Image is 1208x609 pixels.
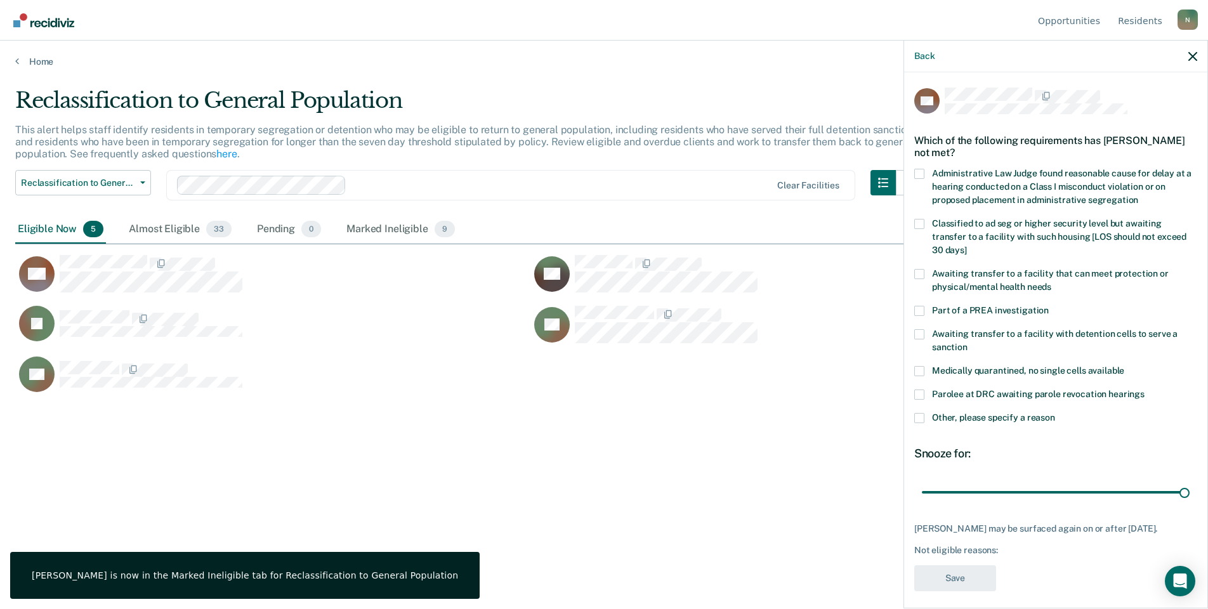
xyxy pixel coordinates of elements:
span: Administrative Law Judge found reasonable cause for delay at a hearing conducted on a Class I mis... [932,168,1192,205]
div: Not eligible reasons: [914,545,1197,556]
div: Open Intercom Messenger [1165,566,1195,596]
div: Which of the following requirements has [PERSON_NAME] not met? [914,124,1197,169]
div: [PERSON_NAME] may be surfaced again on or after [DATE]. [914,523,1197,534]
a: here [216,148,237,160]
span: Reclassification to General Population [21,178,135,188]
a: Home [15,56,1193,67]
div: Clear facilities [777,180,839,191]
div: Snooze for: [914,447,1197,461]
div: Eligible Now [15,216,106,244]
div: Reclassification to General Population [15,88,921,124]
span: 9 [435,221,455,237]
div: Pending [254,216,324,244]
span: Other, please specify a reason [932,412,1055,422]
div: Marked Ineligible [344,216,457,244]
div: CaseloadOpportunityCell-0694574 [15,356,530,407]
span: Awaiting transfer to a facility with detention cells to serve a sanction [932,329,1178,352]
div: [PERSON_NAME] is now in the Marked Ineligible tab for Reclassification to General Population [32,570,458,581]
span: Medically quarantined, no single cells available [932,365,1124,376]
button: Save [914,565,996,591]
span: Parolee at DRC awaiting parole revocation hearings [932,389,1145,399]
p: This alert helps staff identify residents in temporary segregation or detention who may be eligib... [15,124,912,160]
div: Almost Eligible [126,216,234,244]
button: Profile dropdown button [1178,10,1198,30]
span: 33 [206,221,232,237]
div: CaseloadOpportunityCell-0679724 [530,305,1046,356]
div: CaseloadOpportunityCell-0652653 [530,254,1046,305]
img: Recidiviz [13,13,74,27]
span: Part of a PREA investigation [932,305,1049,315]
div: CaseloadOpportunityCell-0756384 [15,305,530,356]
span: Classified to ad seg or higher security level but awaiting transfer to a facility with such housi... [932,218,1186,255]
span: Awaiting transfer to a facility that can meet protection or physical/mental health needs [932,268,1169,292]
div: CaseloadOpportunityCell-0972749 [15,254,530,305]
div: N [1178,10,1198,30]
span: 5 [83,221,103,237]
button: Back [914,51,935,62]
span: 0 [301,221,321,237]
